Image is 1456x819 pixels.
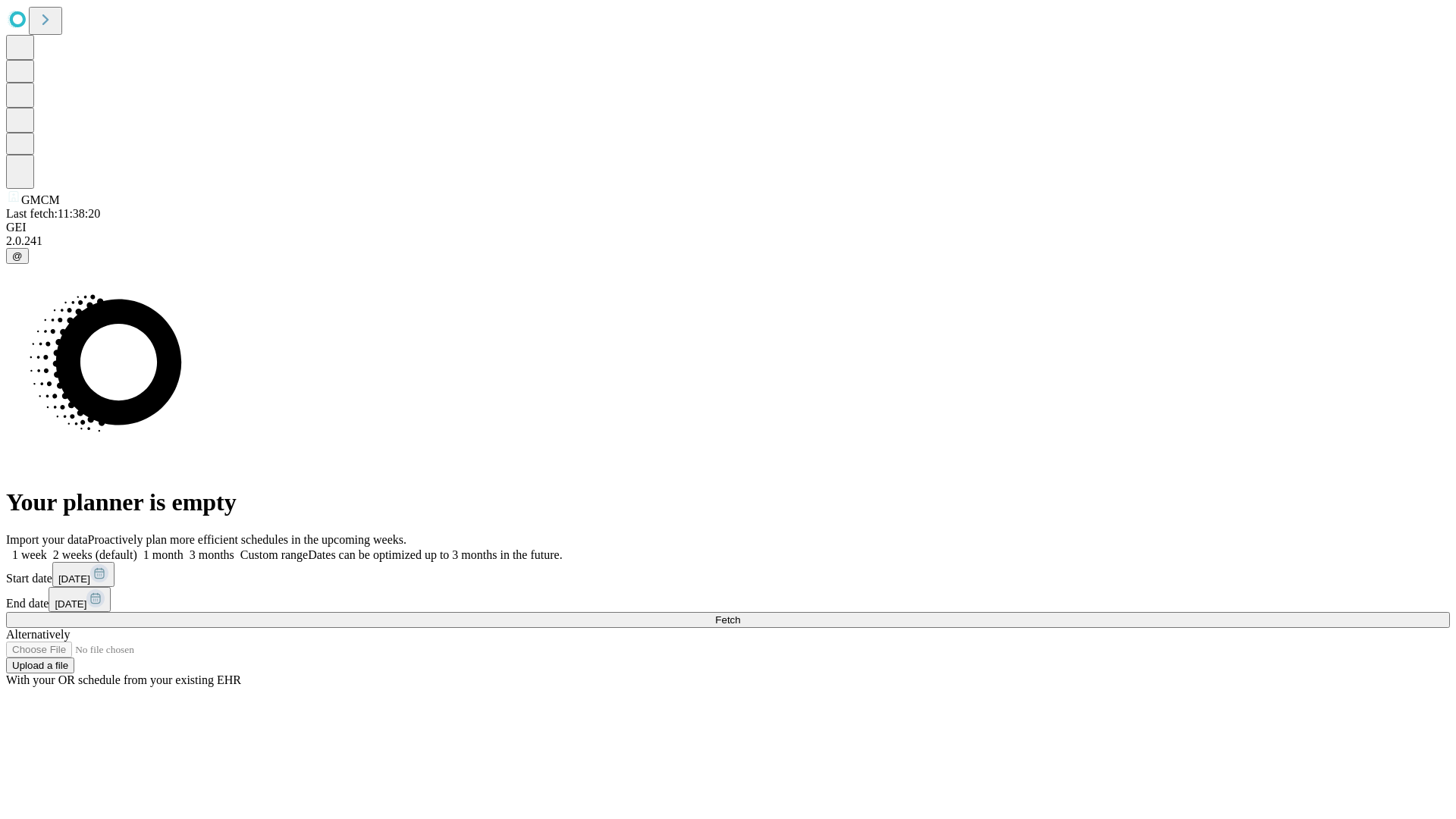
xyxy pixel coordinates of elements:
[6,657,74,673] button: Upload a file
[6,221,1450,234] div: GEI
[49,587,111,612] button: [DATE]
[55,598,86,610] span: [DATE]
[143,548,184,561] span: 1 month
[6,248,29,264] button: @
[240,548,308,561] span: Custom range
[6,488,1450,516] h1: Your planner is empty
[58,573,90,585] span: [DATE]
[308,548,562,561] span: Dates can be optimized up to 3 months in the future.
[190,548,234,561] span: 3 months
[6,207,100,220] span: Last fetch: 11:38:20
[53,548,137,561] span: 2 weeks (default)
[6,562,1450,587] div: Start date
[6,612,1450,628] button: Fetch
[6,628,70,641] span: Alternatively
[88,533,406,546] span: Proactively plan more efficient schedules in the upcoming weeks.
[21,193,60,206] span: GMCM
[6,673,241,686] span: With your OR schedule from your existing EHR
[52,562,115,587] button: [DATE]
[6,587,1450,612] div: End date
[6,234,1450,248] div: 2.0.241
[12,250,23,262] span: @
[715,614,740,626] span: Fetch
[12,548,47,561] span: 1 week
[6,533,88,546] span: Import your data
